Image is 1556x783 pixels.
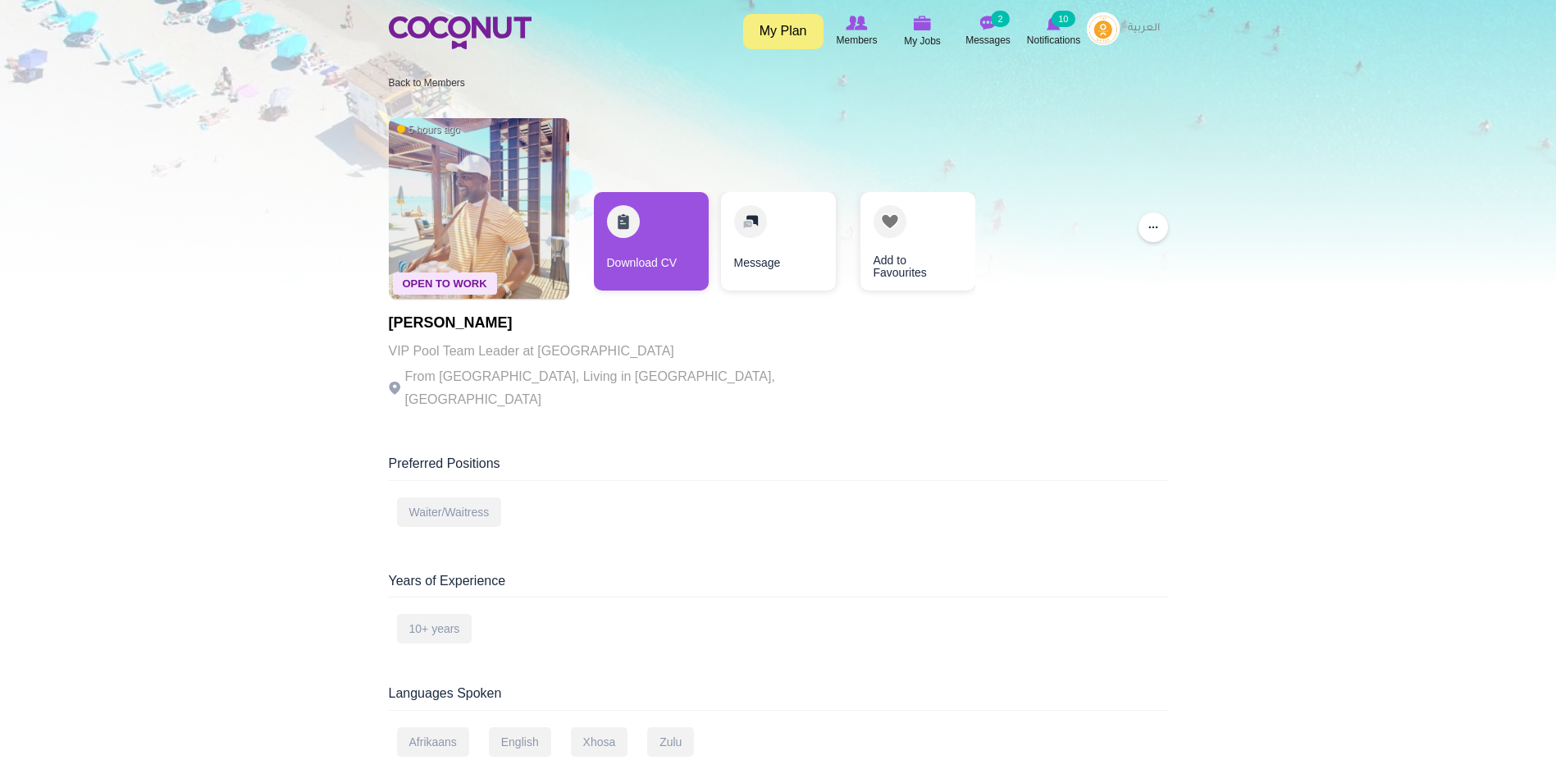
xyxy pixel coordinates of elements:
button: ... [1138,213,1168,242]
a: My Plan [743,14,824,49]
span: Open To Work [393,272,497,295]
div: 2 / 3 [721,192,836,299]
a: Back to Members [389,77,465,89]
small: 2 [991,11,1009,27]
a: Download CV [594,192,709,291]
div: Xhosa [571,727,628,757]
img: Notifications [1047,16,1061,30]
div: Languages Spoken [389,685,1168,711]
div: 3 / 3 [848,192,963,299]
span: My Jobs [904,33,941,49]
a: العربية [1120,12,1168,45]
div: Years of Experience [389,572,1168,598]
div: 10+ years [397,614,472,643]
a: Browse Members Members [824,12,890,50]
h1: [PERSON_NAME] [389,315,840,332]
a: Message [721,192,836,291]
p: From [GEOGRAPHIC_DATA], Living in [GEOGRAPHIC_DATA], [GEOGRAPHIC_DATA] [389,365,840,411]
div: English [489,727,551,757]
div: Waiter/Waitress [397,497,502,527]
div: Preferred Positions [389,455,1168,481]
img: Messages [980,16,997,30]
span: Notifications [1027,32,1080,48]
div: Afrikaans [397,727,469,757]
a: Add to Favourites [860,192,975,291]
span: Members [836,32,877,48]
img: My Jobs [914,16,932,30]
img: Home [389,16,532,49]
div: Zulu [647,727,694,757]
a: Messages Messages 2 [956,12,1021,50]
span: 5 hours ago [397,123,460,137]
div: 1 / 3 [594,192,709,299]
a: Notifications Notifications 10 [1021,12,1087,50]
p: VIP Pool Team Leader at [GEOGRAPHIC_DATA] [389,340,840,363]
span: Messages [965,32,1011,48]
a: My Jobs My Jobs [890,12,956,51]
small: 10 [1052,11,1075,27]
img: Browse Members [846,16,867,30]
